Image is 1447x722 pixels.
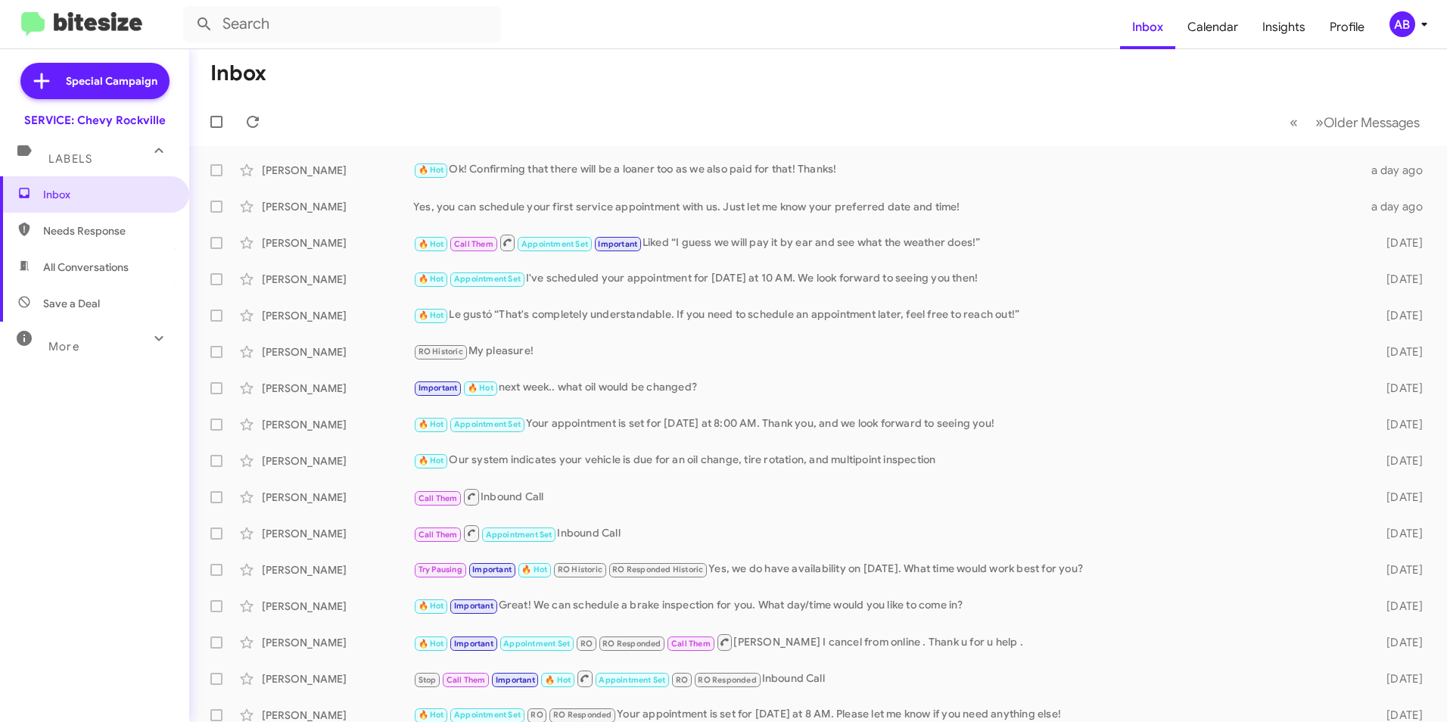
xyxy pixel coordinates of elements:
[419,565,462,574] span: Try Pausing
[419,383,458,393] span: Important
[521,239,588,249] span: Appointment Set
[413,199,1362,214] div: Yes, you can schedule your first service appointment with us. Just let me know your preferred dat...
[1362,599,1435,614] div: [DATE]
[20,63,170,99] a: Special Campaign
[1362,526,1435,541] div: [DATE]
[1362,490,1435,505] div: [DATE]
[419,165,444,175] span: 🔥 Hot
[671,639,711,649] span: Call Them
[262,199,413,214] div: [PERSON_NAME]
[503,639,570,649] span: Appointment Set
[599,675,665,685] span: Appointment Set
[486,530,552,540] span: Appointment Set
[698,675,756,685] span: RO Responded
[1377,11,1430,37] button: AB
[1362,381,1435,396] div: [DATE]
[419,347,463,356] span: RO Historic
[1175,5,1250,49] a: Calendar
[521,565,547,574] span: 🔥 Hot
[598,239,637,249] span: Important
[1362,308,1435,323] div: [DATE]
[531,710,543,720] span: RO
[1250,5,1318,49] a: Insights
[48,340,79,353] span: More
[419,419,444,429] span: 🔥 Hot
[472,565,512,574] span: Important
[413,487,1362,506] div: Inbound Call
[545,675,571,685] span: 🔥 Hot
[1290,113,1298,132] span: «
[262,272,413,287] div: [PERSON_NAME]
[413,669,1362,688] div: Inbound Call
[262,526,413,541] div: [PERSON_NAME]
[43,223,172,238] span: Needs Response
[262,308,413,323] div: [PERSON_NAME]
[496,675,535,685] span: Important
[413,415,1362,433] div: Your appointment is set for [DATE] at 8:00 AM. Thank you, and we look forward to seeing you!
[419,530,458,540] span: Call Them
[419,710,444,720] span: 🔥 Hot
[1362,671,1435,686] div: [DATE]
[48,152,92,166] span: Labels
[413,452,1362,469] div: Our system indicates your vehicle is due for an oil change, tire rotation, and multipoint inspection
[1362,635,1435,650] div: [DATE]
[1306,107,1429,138] button: Next
[1362,344,1435,359] div: [DATE]
[419,456,444,465] span: 🔥 Hot
[454,710,521,720] span: Appointment Set
[43,296,100,311] span: Save a Deal
[1362,163,1435,178] div: a day ago
[413,161,1362,179] div: Ok! Confirming that there will be a loaner too as we also paid for that! Thanks!
[413,343,1362,360] div: My pleasure!
[413,379,1362,397] div: next week.. what oil would be changed?
[602,639,661,649] span: RO Responded
[419,274,444,284] span: 🔥 Hot
[43,187,172,202] span: Inbox
[262,344,413,359] div: [PERSON_NAME]
[413,270,1362,288] div: I've scheduled your appointment for [DATE] at 10 AM. We look forward to seeing you then!
[413,633,1362,652] div: [PERSON_NAME] I cancel from online . Thank u for u help .
[1389,11,1415,37] div: AB
[468,383,493,393] span: 🔥 Hot
[419,493,458,503] span: Call Them
[1362,562,1435,577] div: [DATE]
[413,524,1362,543] div: Inbound Call
[1315,113,1324,132] span: »
[1281,107,1429,138] nav: Page navigation example
[1362,272,1435,287] div: [DATE]
[210,61,266,86] h1: Inbox
[262,417,413,432] div: [PERSON_NAME]
[553,710,611,720] span: RO Responded
[262,671,413,686] div: [PERSON_NAME]
[1362,453,1435,468] div: [DATE]
[43,260,129,275] span: All Conversations
[262,381,413,396] div: [PERSON_NAME]
[1120,5,1175,49] a: Inbox
[580,639,593,649] span: RO
[419,310,444,320] span: 🔥 Hot
[1318,5,1377,49] a: Profile
[676,675,688,685] span: RO
[262,599,413,614] div: [PERSON_NAME]
[413,233,1362,252] div: Liked “I guess we will pay it by ear and see what the weather does!”
[413,307,1362,324] div: Le gustó “That's completely understandable. If you need to schedule an appointment later, feel fr...
[419,639,444,649] span: 🔥 Hot
[262,562,413,577] div: [PERSON_NAME]
[183,6,501,42] input: Search
[262,163,413,178] div: [PERSON_NAME]
[447,675,486,685] span: Call Them
[1362,199,1435,214] div: a day ago
[262,490,413,505] div: [PERSON_NAME]
[454,239,493,249] span: Call Them
[454,274,521,284] span: Appointment Set
[262,635,413,650] div: [PERSON_NAME]
[262,235,413,251] div: [PERSON_NAME]
[1324,114,1420,131] span: Older Messages
[419,601,444,611] span: 🔥 Hot
[419,239,444,249] span: 🔥 Hot
[454,639,493,649] span: Important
